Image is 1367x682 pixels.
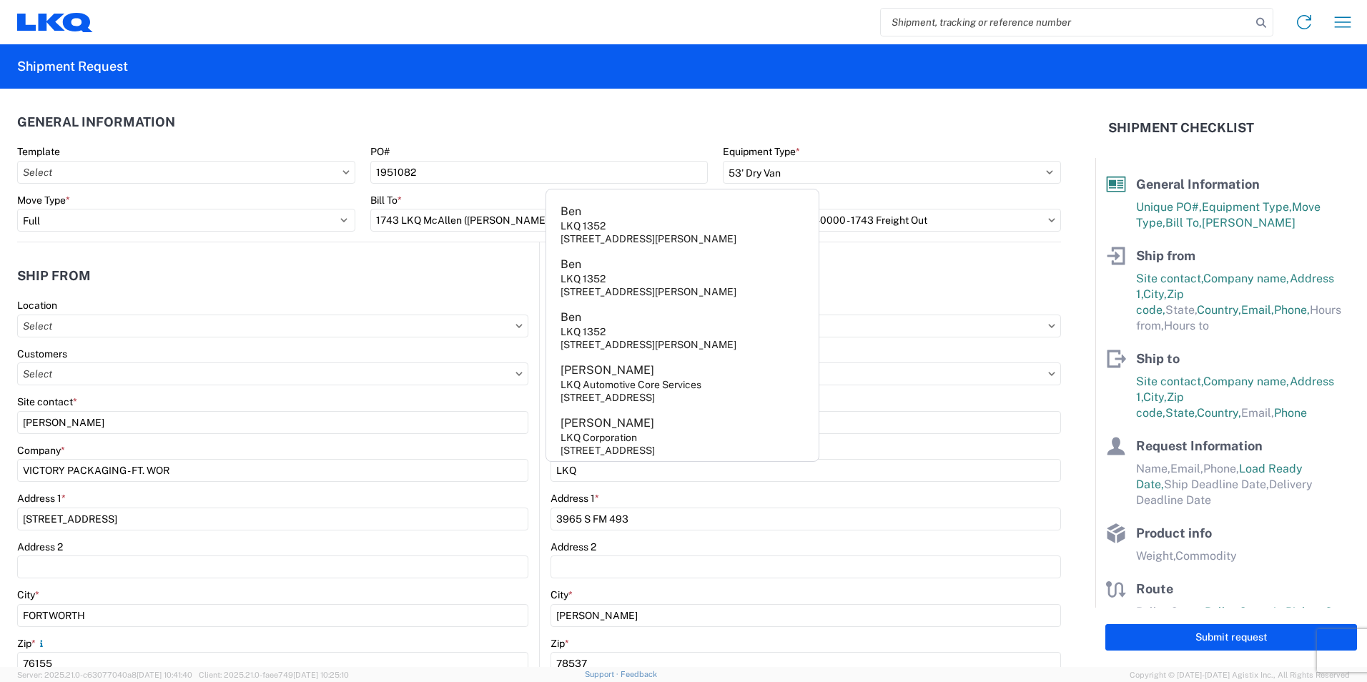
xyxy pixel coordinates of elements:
[1164,478,1269,491] span: Ship Deadline Date,
[1136,272,1203,285] span: Site contact,
[561,325,606,338] div: LKQ 1352
[1108,119,1254,137] h2: Shipment Checklist
[1241,406,1274,420] span: Email,
[561,415,654,431] div: [PERSON_NAME]
[1241,303,1274,317] span: Email,
[1197,303,1241,317] span: Country,
[1136,605,1356,634] span: Pallet Count in Pickup Stops equals Pallet Count in delivery stops
[1136,351,1180,366] span: Ship to
[17,637,47,650] label: Zip
[561,204,581,219] div: Ben
[17,540,63,553] label: Address 2
[561,444,655,457] div: [STREET_ADDRESS]
[1203,375,1290,388] span: Company name,
[370,145,390,158] label: PO#
[1143,390,1167,404] span: City,
[1165,406,1197,420] span: State,
[561,362,654,378] div: [PERSON_NAME]
[17,588,39,601] label: City
[621,670,657,678] a: Feedback
[1136,177,1260,192] span: General Information
[1136,462,1170,475] span: Name,
[551,492,599,505] label: Address 1
[17,194,70,207] label: Move Type
[370,194,402,207] label: Bill To
[17,671,192,679] span: Server: 2025.21.0-c63077040a8
[17,115,175,129] h2: General Information
[1136,248,1195,263] span: Ship from
[370,209,709,232] input: Select
[1175,549,1237,563] span: Commodity
[561,338,736,351] div: [STREET_ADDRESS][PERSON_NAME]
[1136,375,1203,388] span: Site contact,
[561,232,736,245] div: [STREET_ADDRESS][PERSON_NAME]
[1203,272,1290,285] span: Company name,
[1136,549,1175,563] span: Weight,
[17,161,355,184] input: Select
[1105,624,1357,651] button: Submit request
[723,209,1061,232] input: Select
[17,315,528,337] input: Select
[561,219,606,232] div: LKQ 1352
[551,540,596,553] label: Address 2
[1202,200,1292,214] span: Equipment Type,
[17,269,91,283] h2: Ship from
[585,670,621,678] a: Support
[1274,406,1307,420] span: Phone
[1136,605,1205,618] span: Pallet Count,
[1202,216,1296,229] span: [PERSON_NAME]
[561,431,637,444] div: LKQ Corporation
[1170,462,1203,475] span: Email,
[293,671,349,679] span: [DATE] 10:25:10
[1203,462,1239,475] span: Phone,
[561,257,581,272] div: Ben
[1136,438,1263,453] span: Request Information
[199,671,349,679] span: Client: 2025.21.0-faee749
[1136,581,1173,596] span: Route
[1165,216,1202,229] span: Bill To,
[17,362,528,385] input: Select
[1274,303,1310,317] span: Phone,
[17,395,77,408] label: Site contact
[1197,406,1241,420] span: Country,
[1164,319,1209,332] span: Hours to
[561,391,655,404] div: [STREET_ADDRESS]
[17,299,57,312] label: Location
[723,145,800,158] label: Equipment Type
[17,444,65,457] label: Company
[551,637,569,650] label: Zip
[881,9,1251,36] input: Shipment, tracking or reference number
[137,671,192,679] span: [DATE] 10:41:40
[1130,668,1350,681] span: Copyright © [DATE]-[DATE] Agistix Inc., All Rights Reserved
[1165,303,1197,317] span: State,
[1136,525,1212,540] span: Product info
[17,347,67,360] label: Customers
[17,492,66,505] label: Address 1
[17,58,128,75] h2: Shipment Request
[551,588,573,601] label: City
[561,272,606,285] div: LKQ 1352
[561,310,581,325] div: Ben
[561,378,701,391] div: LKQ Automotive Core Services
[1143,287,1167,301] span: City,
[17,145,60,158] label: Template
[1136,200,1202,214] span: Unique PO#,
[561,285,736,298] div: [STREET_ADDRESS][PERSON_NAME]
